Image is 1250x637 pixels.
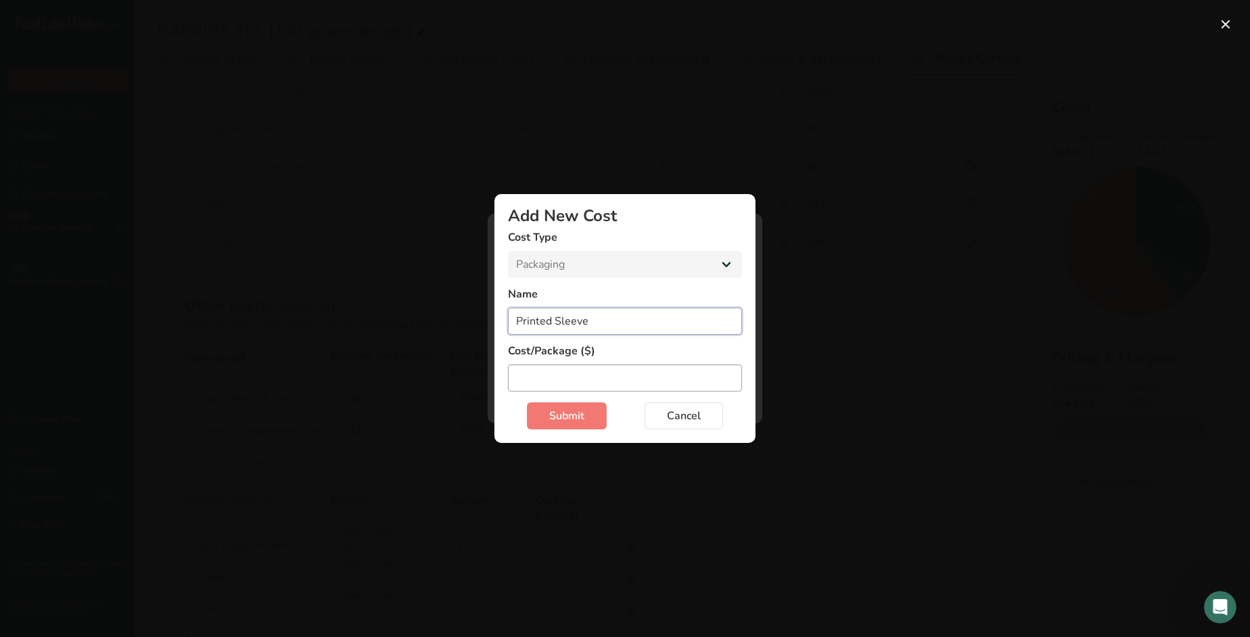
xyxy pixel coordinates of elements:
[508,343,742,359] label: Cost/Package ($)
[667,408,701,424] span: Cancel
[508,208,742,224] div: Add New Cost
[645,402,723,429] button: Cancel
[508,286,742,302] label: Name
[549,408,584,424] span: Submit
[527,402,607,429] button: Submit
[1204,591,1236,623] iframe: Intercom live chat
[508,229,742,245] label: Cost Type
